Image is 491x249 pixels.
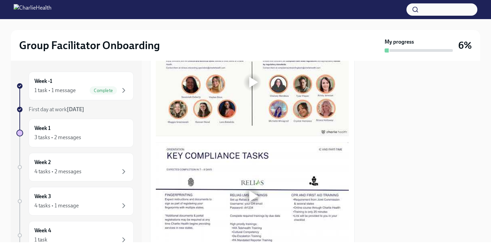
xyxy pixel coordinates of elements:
[458,39,472,52] h3: 6%
[29,106,84,113] span: First day at work
[34,124,50,132] h6: Week 1
[34,168,81,175] div: 4 tasks • 2 messages
[34,159,51,166] h6: Week 2
[34,193,51,200] h6: Week 3
[34,227,51,234] h6: Week 4
[16,153,134,181] a: Week 24 tasks • 2 messages
[34,202,79,209] div: 4 tasks • 1 message
[34,87,76,94] div: 1 task • 1 message
[19,39,160,52] h2: Group Facilitator Onboarding
[385,38,414,46] strong: My progress
[34,77,52,85] h6: Week -1
[90,88,117,93] span: Complete
[34,236,47,244] div: 1 task
[16,72,134,100] a: Week -11 task • 1 messageComplete
[16,187,134,216] a: Week 34 tasks • 1 message
[16,119,134,147] a: Week 13 tasks • 2 messages
[34,134,81,141] div: 3 tasks • 2 messages
[16,106,134,113] a: First day at work[DATE]
[67,106,84,113] strong: [DATE]
[14,4,51,15] img: CharlieHealth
